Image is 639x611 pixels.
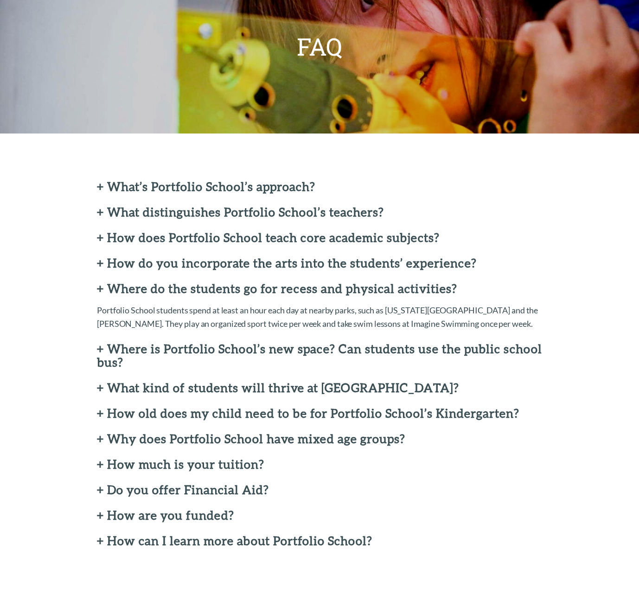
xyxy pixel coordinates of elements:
h2: + How can I learn more about Portfolio School? [97,534,542,547]
h2: + How old does my child need to be for Portfolio School’s Kindergarten? [97,407,542,420]
h2: + Why does Portfolio School have mixed age groups? [97,432,542,446]
p: Portfolio School students spend at least an hour each day at nearby parks, such as [US_STATE][GEO... [97,304,542,331]
h2: + How are you funded? [97,509,542,522]
h2: + What kind of students will thrive at [GEOGRAPHIC_DATA]? [97,381,542,395]
h2: + What distinguishes Portfolio School’s teachers? [97,205,542,219]
h2: + How much is your tuition? [97,458,542,471]
h2: + What’s Portfolio School’s approach? [97,180,542,193]
h2: + How does Portfolio School teach core academic subjects? [97,231,542,244]
h2: + Where is Portfolio School’s new space? Can students use the public school bus? [97,342,542,369]
h2: + Do you offer Financial Aid? [97,483,542,496]
h2: + How do you incorporate the arts into the students’ experience? [97,256,542,270]
h1: FAQ [297,34,342,58]
h2: + Where do the students go for recess and physical activities? [97,282,542,295]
